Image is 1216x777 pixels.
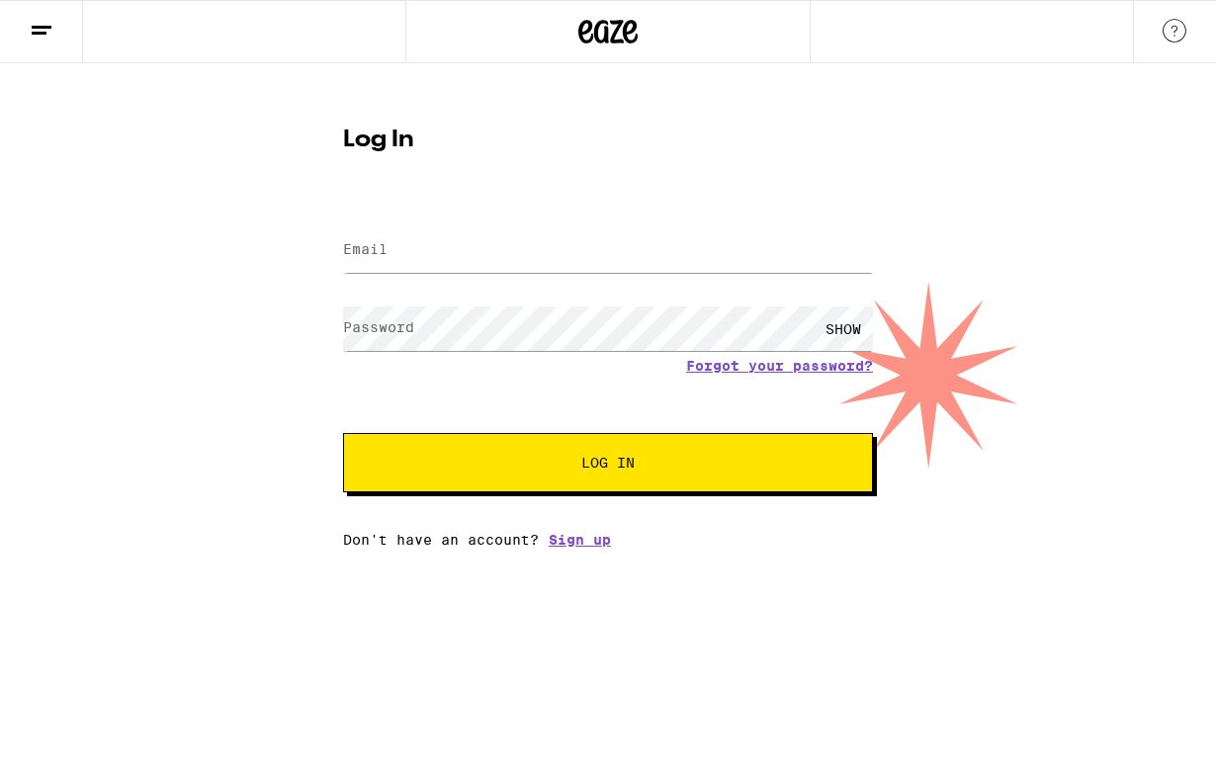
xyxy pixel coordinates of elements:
[549,532,611,548] a: Sign up
[343,129,873,152] h1: Log In
[686,358,873,374] a: Forgot your password?
[581,456,635,470] span: Log In
[343,319,414,335] label: Password
[814,306,873,351] div: SHOW
[343,228,873,273] input: Email
[343,433,873,492] button: Log In
[343,532,873,548] div: Don't have an account?
[343,241,388,257] label: Email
